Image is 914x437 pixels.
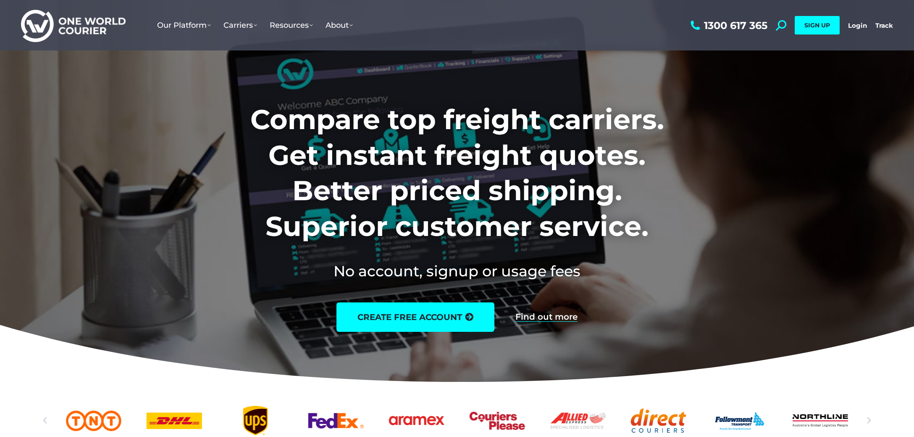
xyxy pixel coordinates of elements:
[848,21,867,29] a: Login
[227,406,283,435] div: 4 / 25
[389,406,444,435] div: 6 / 25
[308,406,364,435] div: 5 / 25
[631,406,686,435] a: Direct Couriers logo
[151,12,217,38] a: Our Platform
[515,313,578,322] a: Find out more
[793,406,848,435] a: Northline logo
[712,406,767,435] div: 10 / 25
[157,21,211,30] span: Our Platform
[875,21,893,29] a: Track
[263,12,319,38] a: Resources
[319,12,359,38] a: About
[326,21,353,30] span: About
[195,102,720,244] h1: Compare top freight carriers. Get instant freight quotes. Better priced shipping. Superior custom...
[147,406,202,435] a: DHl logo
[795,16,840,34] a: SIGN UP
[66,406,848,435] div: Slides
[336,302,494,332] a: create free account
[550,406,606,435] div: 8 / 25
[308,406,364,435] a: FedEx logo
[21,8,126,42] img: One World Courier
[270,21,313,30] span: Resources
[389,406,444,435] a: Aramex_logo
[631,406,686,435] div: 9 / 25
[227,406,283,435] a: UPS logo
[223,21,257,30] span: Carriers
[550,406,606,435] a: Allied Express logo
[793,406,848,435] div: 11 / 25
[712,406,767,435] a: Followmont transoirt web logo
[147,406,202,435] div: 3 / 25
[470,406,525,435] a: Couriers Please logo
[217,12,263,38] a: Carriers
[195,261,720,281] h2: No account, signup or usage fees
[688,20,767,31] a: 1300 617 365
[66,406,121,435] a: TNT logo Australian freight company
[804,21,830,29] span: SIGN UP
[66,406,121,435] div: 2 / 25
[470,406,525,435] div: 7 / 25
